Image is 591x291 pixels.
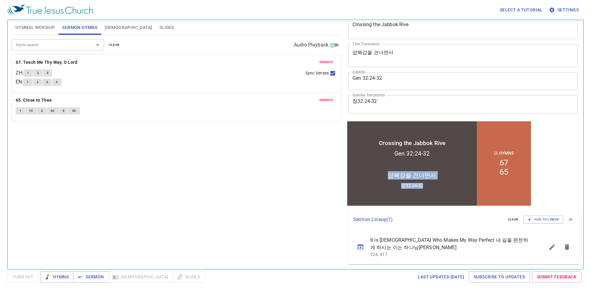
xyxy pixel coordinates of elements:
[508,217,519,222] span: clear
[56,79,58,85] span: 4
[16,96,52,104] b: 65. Close to Thee
[305,70,329,76] span: Sync Verses
[527,217,559,222] span: Add to Lineup
[346,120,533,207] iframe: from-child
[27,70,29,76] span: 1
[72,108,76,114] span: 3C
[15,24,55,31] span: Hymnal Worship
[23,69,33,77] button: 1
[29,108,33,114] span: 1C
[16,59,78,66] button: 67. Teach Me Thy Way, O Lord
[497,4,545,16] button: Select a tutorial
[37,79,38,85] span: 2
[550,6,579,14] span: Settings
[33,79,42,86] button: 2
[52,79,61,86] button: 4
[41,108,43,114] span: 2
[47,107,58,115] button: 2C
[93,41,102,49] button: Open
[370,236,530,251] span: It is [DEMOGRAPHIC_DATA] Who Makes My Way Perfect 내 길을 완전하게 하시는 이는 하나님[PERSON_NAME]
[16,107,25,115] button: 1
[23,79,32,86] button: 1
[500,6,543,14] span: Select a tutorial
[73,271,109,283] button: Sermon
[523,216,563,224] button: Add to Lineup
[352,22,573,33] textarea: Crossing the Jabbok Rive
[37,70,39,76] span: 2
[16,96,53,104] button: 65. Close to Thee
[316,59,337,66] button: remove
[504,216,522,223] button: clear
[370,251,530,257] p: 524, 417
[418,273,464,281] span: Last updated [DATE]
[348,209,579,230] div: Sermon Lineup(1)clearAdd to Lineup
[37,107,46,115] button: 2
[62,108,64,114] span: 3
[68,107,80,115] button: 3C
[320,59,333,65] span: remove
[16,59,77,66] b: 67. Teach Me Thy Way, O Lord
[537,273,577,281] span: Submit Feedback
[59,107,68,115] button: 3
[7,4,93,15] img: True Jesus Church
[415,271,467,283] a: Last updated [DATE]
[532,271,581,283] a: Submit Feedback
[159,24,174,31] span: Slides
[348,230,579,264] ul: sermon lineup list
[16,78,23,86] p: EN :
[16,69,23,77] p: ZH :
[27,79,29,85] span: 1
[19,108,21,114] span: 1
[43,69,52,77] button: 3
[469,271,530,283] a: Subscribe to Updates
[109,42,120,48] span: clear
[46,70,48,76] span: 3
[294,41,328,49] span: Audio Playback
[41,271,74,283] button: Hymns
[50,108,55,114] span: 2C
[78,273,104,281] span: Sermon
[46,79,48,85] span: 3
[352,98,573,110] textarea: 창32:24-32
[33,69,42,77] button: 2
[316,96,337,104] button: remove
[353,216,503,223] p: Sermon Lineup ( 1 )
[105,24,152,31] span: [DEMOGRAPHIC_DATA]
[62,24,97,31] span: Sermon Hymns
[352,50,573,61] textarea: 얍복강을 건너면서
[42,79,52,86] button: 3
[474,273,525,281] span: Subscribe to Updates
[548,4,581,16] button: Settings
[352,75,573,87] textarea: Gen 32:24-32
[320,97,333,103] span: remove
[46,273,69,281] span: Hymns
[105,41,123,49] button: clear
[25,107,37,115] button: 1C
